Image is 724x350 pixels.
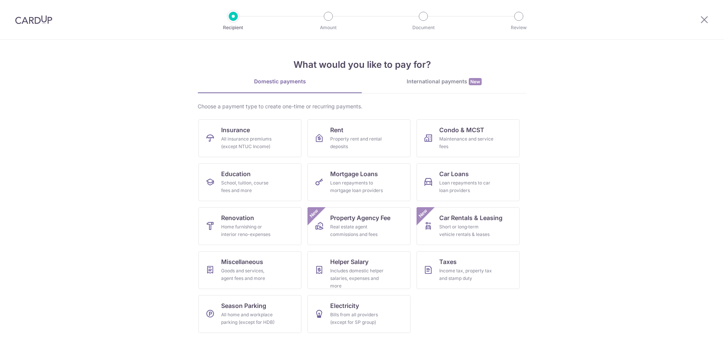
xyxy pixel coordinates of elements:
[198,251,301,289] a: MiscellaneousGoods and services, agent fees and more
[439,169,469,178] span: Car Loans
[221,213,254,222] span: Renovation
[330,223,385,238] div: Real estate agent commissions and fees
[198,295,301,333] a: Season ParkingAll home and workplace parking (except for HDB)
[330,169,378,178] span: Mortgage Loans
[307,207,410,245] a: Property Agency FeeReal estate agent commissions and feesNew
[330,311,385,326] div: Bills from all providers (except for SP group)
[439,179,494,194] div: Loan repayments to car loan providers
[221,223,276,238] div: Home furnishing or interior reno-expenses
[307,251,410,289] a: Helper SalaryIncludes domestic helper salaries, expenses and more
[439,223,494,238] div: Short or long‑term vehicle rentals & leases
[198,103,526,110] div: Choose a payment type to create one-time or recurring payments.
[307,119,410,157] a: RentProperty rent and rental deposits
[15,15,52,24] img: CardUp
[491,24,547,31] p: Review
[330,257,368,266] span: Helper Salary
[221,125,250,134] span: Insurance
[362,78,526,86] div: International payments
[198,78,362,85] div: Domestic payments
[198,58,526,72] h4: What would you like to pay for?
[330,135,385,150] div: Property rent and rental deposits
[221,257,263,266] span: Miscellaneous
[221,267,276,282] div: Goods and services, agent fees and more
[198,163,301,201] a: EducationSchool, tuition, course fees and more
[198,119,301,157] a: InsuranceAll insurance premiums (except NTUC Income)
[439,267,494,282] div: Income tax, property tax and stamp duty
[300,24,356,31] p: Amount
[330,267,385,290] div: Includes domestic helper salaries, expenses and more
[221,311,276,326] div: All home and workplace parking (except for HDB)
[439,125,484,134] span: Condo & MCST
[330,125,343,134] span: Rent
[307,295,410,333] a: ElectricityBills from all providers (except for SP group)
[330,213,390,222] span: Property Agency Fee
[417,119,520,157] a: Condo & MCSTMaintenance and service fees
[221,135,276,150] div: All insurance premiums (except NTUC Income)
[469,78,482,85] span: New
[417,163,520,201] a: Car LoansLoan repayments to car loan providers
[307,163,410,201] a: Mortgage LoansLoan repayments to mortgage loan providers
[395,24,451,31] p: Document
[417,207,520,245] a: Car Rentals & LeasingShort or long‑term vehicle rentals & leasesNew
[221,301,266,310] span: Season Parking
[439,135,494,150] div: Maintenance and service fees
[417,207,429,220] span: New
[330,301,359,310] span: Electricity
[439,257,457,266] span: Taxes
[439,213,502,222] span: Car Rentals & Leasing
[330,179,385,194] div: Loan repayments to mortgage loan providers
[417,251,520,289] a: TaxesIncome tax, property tax and stamp duty
[198,207,301,245] a: RenovationHome furnishing or interior reno-expenses
[221,169,251,178] span: Education
[221,179,276,194] div: School, tuition, course fees and more
[205,24,261,31] p: Recipient
[308,207,320,220] span: New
